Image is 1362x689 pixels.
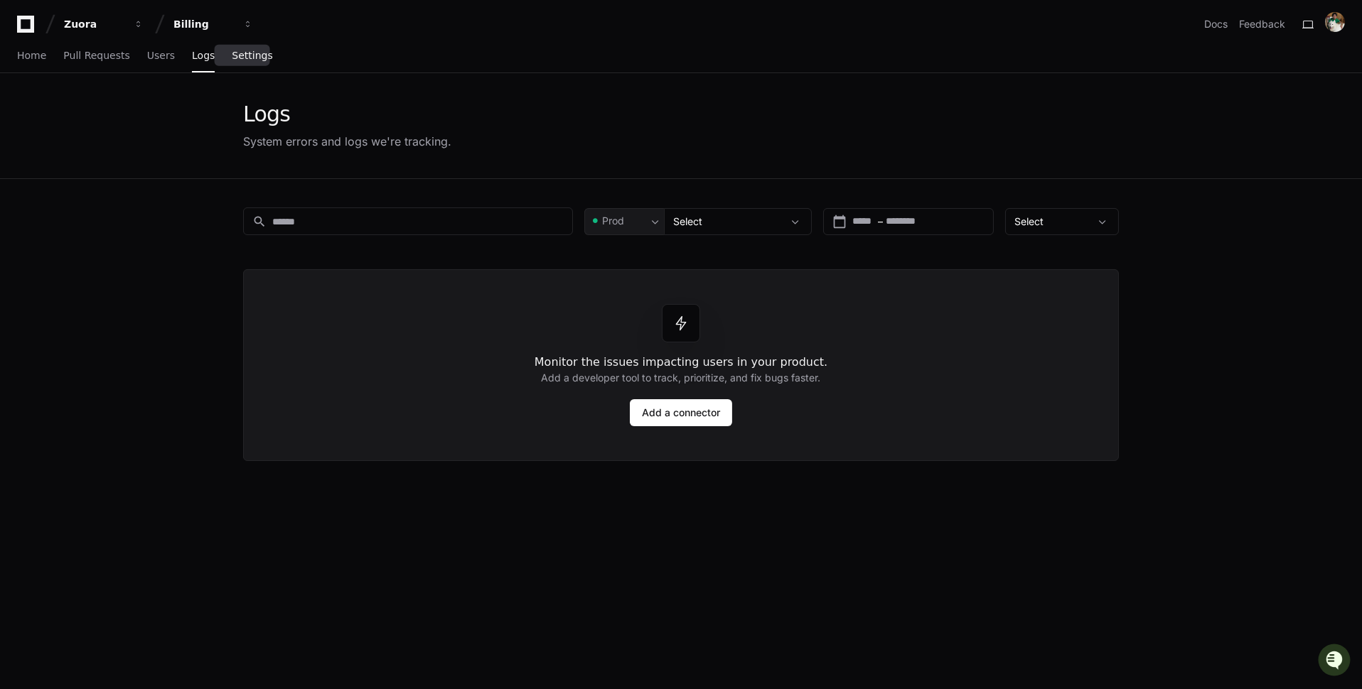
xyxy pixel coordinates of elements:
div: We're offline, but we'll be back soon! [48,119,206,131]
button: Billing [168,11,259,37]
img: PlayerZero [14,13,43,42]
span: Select [1014,215,1044,227]
mat-icon: calendar_today [832,215,847,229]
span: Prod [602,214,624,228]
button: Zuora [58,11,149,37]
div: Logs [243,102,451,127]
span: Home [17,51,46,60]
h2: Add a developer tool to track, prioritize, and fix bugs faster. [542,371,821,385]
span: Pull Requests [63,51,129,60]
span: [DATE] [126,190,155,201]
span: Users [147,51,175,60]
a: Home [17,40,46,72]
div: Welcome [14,56,259,79]
div: Billing [173,17,235,31]
a: Logs [192,40,215,72]
a: Add a connector [630,399,732,426]
span: Logs [192,51,215,60]
span: Select [673,215,702,227]
span: Pylon [141,222,172,232]
div: Zuora [64,17,125,31]
img: Sidi Zhu [14,176,37,199]
span: – [878,215,883,229]
span: • [118,190,123,201]
div: Past conversations [14,154,95,166]
a: Pull Requests [63,40,129,72]
h1: Monitor the issues impacting users in your product. [535,354,827,371]
div: System errors and logs we're tracking. [243,133,451,150]
iframe: Open customer support [1317,642,1355,680]
mat-icon: search [252,215,267,229]
a: Settings [232,40,272,72]
img: ACg8ocLG_LSDOp7uAivCyQqIxj1Ef0G8caL3PxUxK52DC0_DO42UYdCW=s96-c [1325,12,1345,32]
a: Powered byPylon [100,221,172,232]
a: Docs [1204,17,1228,31]
button: Feedback [1239,17,1285,31]
button: Start new chat [242,109,259,126]
img: 1756235613930-3d25f9e4-fa56-45dd-b3ad-e072dfbd1548 [14,105,40,131]
div: Start new chat [48,105,233,119]
button: Open calendar [832,215,847,229]
span: Settings [232,51,272,60]
span: [PERSON_NAME] [44,190,115,201]
button: See all [220,151,259,168]
a: Users [147,40,175,72]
